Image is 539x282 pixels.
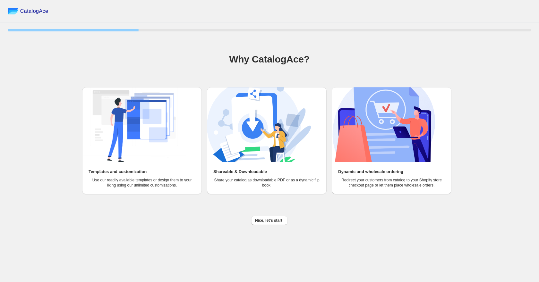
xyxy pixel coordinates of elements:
button: Nice, let's start! [251,216,287,225]
img: catalog ace [8,8,19,14]
img: Dynamic and wholesale ordering [332,87,436,162]
h2: Shareable & Downloadable [213,169,267,175]
h2: Templates and customization [89,169,147,175]
span: CatalogAce [20,8,48,14]
h2: Dynamic and wholesale ordering [338,169,403,175]
p: Redirect your customers from catalog to your Shopify store checkout page or let them place wholes... [338,178,445,188]
img: Shareable & Downloadable [207,87,311,162]
img: Templates and customization [82,87,186,162]
p: Use our readily available templates or design them to your liking using our unlimited customizati... [89,178,195,188]
h1: Why CatalogAce? [8,53,531,66]
span: Nice, let's start! [255,218,284,223]
p: Share your catalog as downloadable PDF or as a dynamic flip book. [213,178,320,188]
